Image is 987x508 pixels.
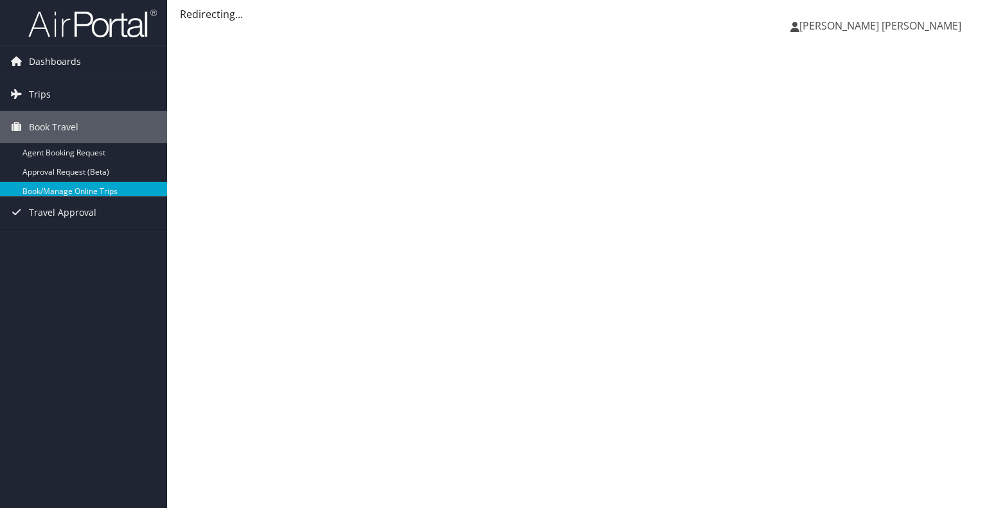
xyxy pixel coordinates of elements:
[29,46,81,78] span: Dashboards
[28,8,157,39] img: airportal-logo.png
[29,197,96,229] span: Travel Approval
[790,6,974,45] a: [PERSON_NAME] [PERSON_NAME]
[29,78,51,110] span: Trips
[180,6,974,22] div: Redirecting...
[799,19,961,33] span: [PERSON_NAME] [PERSON_NAME]
[29,111,78,143] span: Book Travel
